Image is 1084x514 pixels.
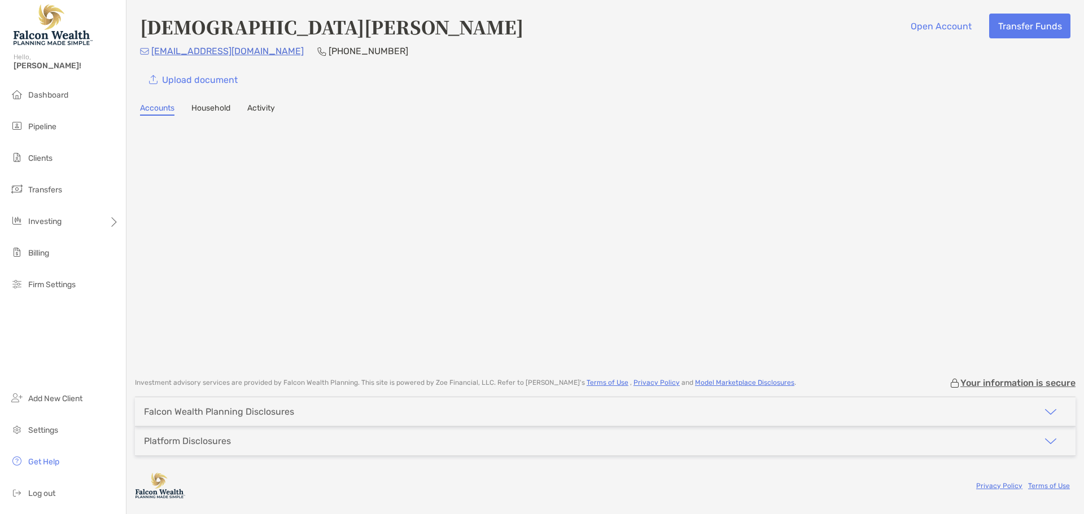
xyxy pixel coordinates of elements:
img: button icon [149,75,158,85]
a: Household [191,103,230,116]
a: Activity [247,103,275,116]
img: Falcon Wealth Planning Logo [14,5,93,45]
span: Clients [28,153,53,163]
img: billing icon [10,245,24,259]
span: Firm Settings [28,280,76,289]
p: [PHONE_NUMBER] [329,44,408,58]
span: [PERSON_NAME]! [14,61,119,71]
span: Get Help [28,457,59,467]
a: Upload document [140,67,246,92]
a: Terms of Use [1028,482,1070,490]
img: icon arrow [1044,405,1057,419]
img: dashboard icon [10,87,24,101]
img: icon arrow [1044,434,1057,448]
img: get-help icon [10,454,24,468]
img: Phone Icon [317,47,326,56]
span: Dashboard [28,90,68,100]
a: Privacy Policy [976,482,1022,490]
span: Settings [28,425,58,435]
p: Investment advisory services are provided by Falcon Wealth Planning . This site is powered by Zoe... [135,379,796,387]
img: transfers icon [10,182,24,196]
div: Platform Disclosures [144,436,231,446]
p: [EMAIL_ADDRESS][DOMAIN_NAME] [151,44,304,58]
span: Add New Client [28,394,82,403]
span: Pipeline [28,122,56,131]
div: Falcon Wealth Planning Disclosures [144,406,294,417]
span: Billing [28,248,49,258]
a: Model Marketplace Disclosures [695,379,794,386]
img: firm-settings icon [10,277,24,291]
a: Privacy Policy [633,379,680,386]
a: Terms of Use [587,379,628,386]
span: Log out [28,489,55,498]
img: pipeline icon [10,119,24,133]
h4: [DEMOGRAPHIC_DATA][PERSON_NAME] [140,14,523,39]
img: investing icon [10,214,24,227]
img: company logo [135,473,186,498]
button: Open Account [902,14,980,38]
button: Transfer Funds [989,14,1070,38]
img: add_new_client icon [10,391,24,405]
img: logout icon [10,486,24,499]
img: clients icon [10,151,24,164]
p: Your information is secure [960,377,1076,388]
span: Transfers [28,185,62,195]
img: Email Icon [140,48,149,55]
span: Investing [28,217,62,226]
img: settings icon [10,423,24,436]
a: Accounts [140,103,174,116]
